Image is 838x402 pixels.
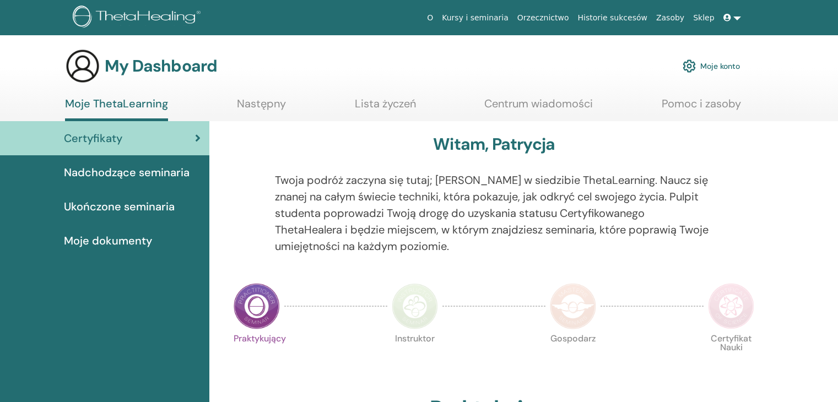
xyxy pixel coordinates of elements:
[437,8,513,28] a: Kursy i seminaria
[708,283,754,329] img: Certificate of Science
[423,8,437,28] a: O
[392,334,438,381] p: Instruktor
[234,283,280,329] img: Practitioner
[65,97,168,121] a: Moje ThetaLearning
[484,97,593,118] a: Centrum wiadomości
[689,8,718,28] a: Sklep
[355,97,416,118] a: Lista życzeń
[65,48,100,84] img: generic-user-icon.jpg
[683,54,740,78] a: Moje konto
[392,283,438,329] img: Instructor
[234,334,280,381] p: Praktykujący
[550,334,596,381] p: Gospodarz
[64,198,175,215] span: Ukończone seminaria
[237,97,286,118] a: Następny
[64,164,190,181] span: Nadchodzące seminaria
[64,130,122,146] span: Certyfikaty
[683,57,696,75] img: cog.svg
[105,56,217,76] h3: My Dashboard
[574,8,652,28] a: Historie sukcesów
[652,8,689,28] a: Zasoby
[550,283,596,329] img: Master
[662,97,741,118] a: Pomoc i zasoby
[64,232,152,249] span: Moje dokumenty
[73,6,204,30] img: logo.png
[433,134,555,154] h3: Witam, Patrycja
[708,334,754,381] p: Certyfikat Nauki
[275,172,713,254] p: Twoja podróż zaczyna się tutaj; [PERSON_NAME] w siedzibie ThetaLearning. Naucz się znanej na cały...
[513,8,574,28] a: Orzecznictwo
